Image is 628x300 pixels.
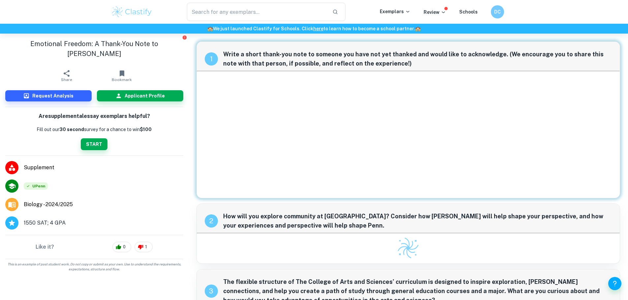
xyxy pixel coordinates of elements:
[424,9,446,16] p: Review
[37,126,152,133] p: Fill out our survey for a chance to win
[491,5,504,18] button: DC
[397,236,420,259] img: Clastify logo
[24,182,48,190] span: UPenn
[459,9,478,14] a: Schools
[24,164,183,172] span: Supplement
[24,201,73,208] span: Biology - 2024/2025
[5,39,183,59] h1: Emotional Freedom: A Thank-You Note to [PERSON_NAME]
[207,26,213,31] span: 🏫
[24,201,78,208] a: Major and Application Year
[205,52,218,66] div: recipe
[125,92,165,99] h6: Applicant Profile
[223,212,612,230] span: How will you explore community at [GEOGRAPHIC_DATA]? Consider how [PERSON_NAME] will help shape y...
[187,3,327,21] input: Search for any exemplars...
[112,77,132,82] span: Bookmark
[32,92,74,99] h6: Request Analysis
[140,127,152,132] strong: $100
[205,214,218,228] div: recipe
[223,50,612,68] span: Write a short thank-you note to someone you have not yet thanked and would like to acknowledge. (...
[1,25,627,32] h6: We just launched Clastify for Schools. Click to learn how to become a school partner.
[493,8,501,15] h6: DC
[97,90,183,101] button: Applicant Profile
[112,242,131,252] div: 0
[24,182,48,190] div: Accepted: University of Pennsylvania
[205,285,218,298] div: recipe
[119,244,129,250] span: 0
[39,67,94,85] button: Share
[94,67,150,85] button: Bookmark
[59,127,84,132] b: 30 second
[415,26,421,31] span: 🏫
[81,138,107,150] button: START
[36,243,54,251] h6: Like it?
[135,242,153,252] div: 1
[39,112,150,121] h6: Are supplemental essay exemplars helpful?
[3,262,186,272] span: This is an example of past student work. Do not copy or submit as your own. Use to understand the...
[608,277,621,290] button: Help and Feedback
[61,77,72,82] span: Share
[313,26,323,31] a: here
[182,35,187,40] button: Report issue
[380,8,410,15] p: Exemplars
[5,90,92,101] button: Request Analysis
[111,5,153,18] img: Clastify logo
[141,244,151,250] span: 1
[24,219,66,227] span: 1550 SAT; 4 GPA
